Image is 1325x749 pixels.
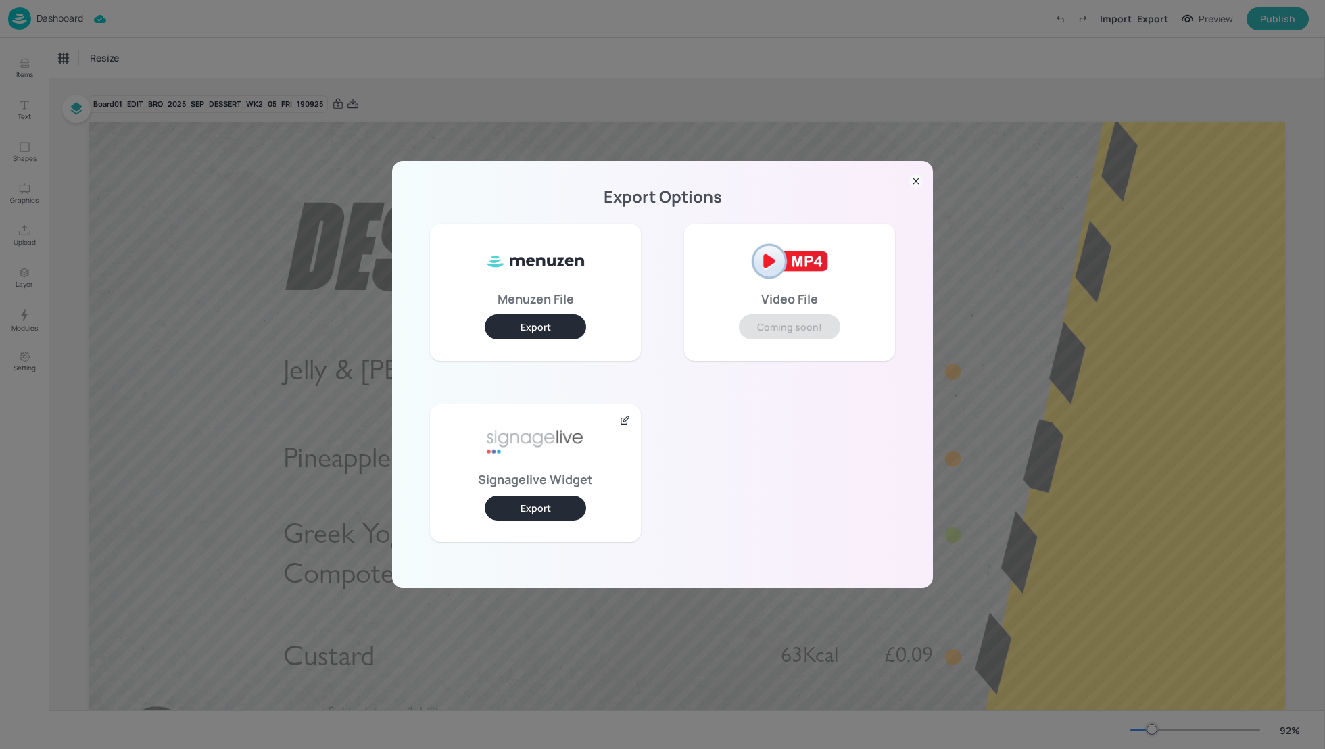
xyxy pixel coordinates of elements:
p: Video File [761,294,818,304]
button: Export [485,314,586,339]
img: mp4-2af2121e.png [739,235,840,289]
img: signage-live-aafa7296.png [485,415,586,469]
button: Export [485,496,586,521]
p: Signagelive Widget [478,475,593,484]
p: Menuzen File [498,294,574,304]
img: ml8WC8f0XxQ8HKVnnVUe7f5Gv1vbApsJzyFa2MjOoB8SUy3kBkfteYo5TIAmtfcjWXsj8oHYkuYqrJRUn+qckOrNdzmSzIzkA... [485,235,586,289]
p: Export Options [408,192,917,201]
